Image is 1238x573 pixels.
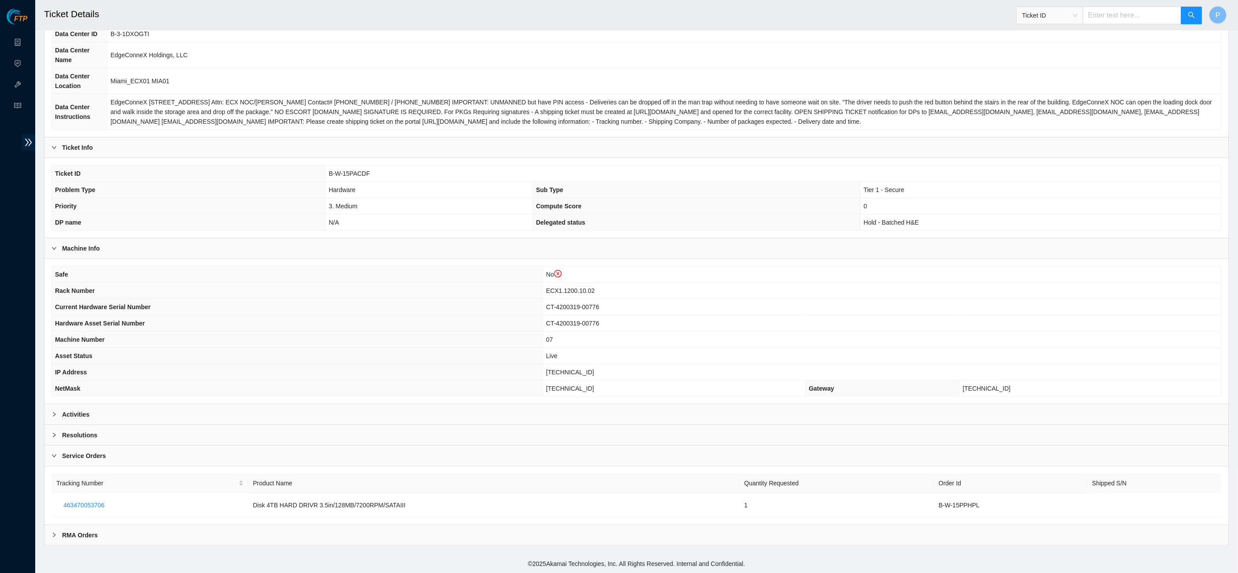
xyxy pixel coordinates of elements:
div: Service Orders [44,446,1229,466]
div: RMA Orders [44,525,1229,545]
b: RMA Orders [62,530,98,540]
span: Compute Score [536,203,582,210]
input: Enter text here... [1083,7,1182,24]
a: Akamai TechnologiesFTP [7,16,27,27]
span: EdgeConneX Holdings, LLC [111,52,188,59]
span: Ticket ID [1022,9,1078,22]
span: search [1188,11,1195,20]
td: 1 [740,493,934,518]
b: Ticket Info [62,143,93,152]
span: Asset Status [55,352,92,359]
span: Safe [55,271,68,278]
span: Data Center Location [55,73,90,89]
span: Sub Type [536,186,564,193]
span: Machine Number [55,336,105,343]
span: ECX1.1200.10.02 [546,287,595,294]
span: [TECHNICAL_ID] [546,369,594,376]
b: Service Orders [62,451,106,461]
div: Activities [44,404,1229,425]
span: right [52,433,57,438]
span: Hardware Asset Serial Number [55,320,145,327]
footer: © 2025 Akamai Technologies, Inc. All Rights Reserved. Internal and Confidential. [35,555,1238,573]
span: [TECHNICAL_ID] [546,385,594,392]
th: Shipped S/N [1087,473,1222,493]
span: Live [546,352,558,359]
span: FTP [14,15,27,23]
span: right [52,532,57,538]
span: Gateway [809,385,835,392]
button: search [1181,7,1202,24]
span: NetMask [55,385,81,392]
span: CT-4200319-00776 [546,303,600,311]
th: Quantity Requested [740,473,934,493]
span: 463470053706 [63,500,104,510]
span: Data Center ID [55,30,97,37]
span: close-circle [554,270,562,278]
span: 07 [546,336,553,343]
b: Activities [62,410,89,419]
span: B-3-1DXOGTI [111,30,149,37]
span: right [52,246,57,251]
span: P [1216,10,1221,21]
span: EdgeConneX [STREET_ADDRESS] Attn: ECX NOC/[PERSON_NAME] Contact# [PHONE_NUMBER] / [PHONE_NUMBER] ... [111,99,1212,125]
th: Product Name [248,473,740,493]
span: Problem Type [55,186,96,193]
span: Miami_ECX01 MIA01 [111,78,169,85]
span: 0 [864,203,867,210]
img: Akamai Technologies [7,9,44,24]
span: right [52,453,57,458]
span: Rack Number [55,287,95,294]
span: CT-4200319-00776 [546,320,600,327]
span: Current Hardware Serial Number [55,303,151,311]
span: Tier 1 - Secure [864,186,904,193]
div: Resolutions [44,425,1229,445]
span: [TECHNICAL_ID] [963,385,1011,392]
div: Ticket Info [44,137,1229,158]
span: Hold - Batched H&E [864,219,919,226]
span: Data Center Name [55,47,90,63]
button: 463470053706 [56,498,111,512]
span: B-W-15PACDF [329,170,370,177]
span: 3. Medium [329,203,357,210]
span: right [52,412,57,417]
span: read [14,98,21,116]
span: DP name [55,219,81,226]
div: Machine Info [44,238,1229,259]
span: Ticket ID [55,170,81,177]
span: Hardware [329,186,356,193]
span: Data Center Instructions [55,104,90,120]
span: No [546,271,562,278]
span: double-right [22,134,35,151]
b: Resolutions [62,430,97,440]
span: Delegated status [536,219,586,226]
button: P [1209,6,1227,24]
span: IP Address [55,369,87,376]
span: Priority [55,203,77,210]
th: Order Id [934,473,1087,493]
b: Machine Info [62,244,100,253]
td: B-W-15PPHPL [934,493,1087,518]
span: N/A [329,219,339,226]
td: Disk 4TB HARD DRIVR 3.5in/128MB/7200RPM/SATAIII [248,493,740,518]
span: right [52,145,57,150]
